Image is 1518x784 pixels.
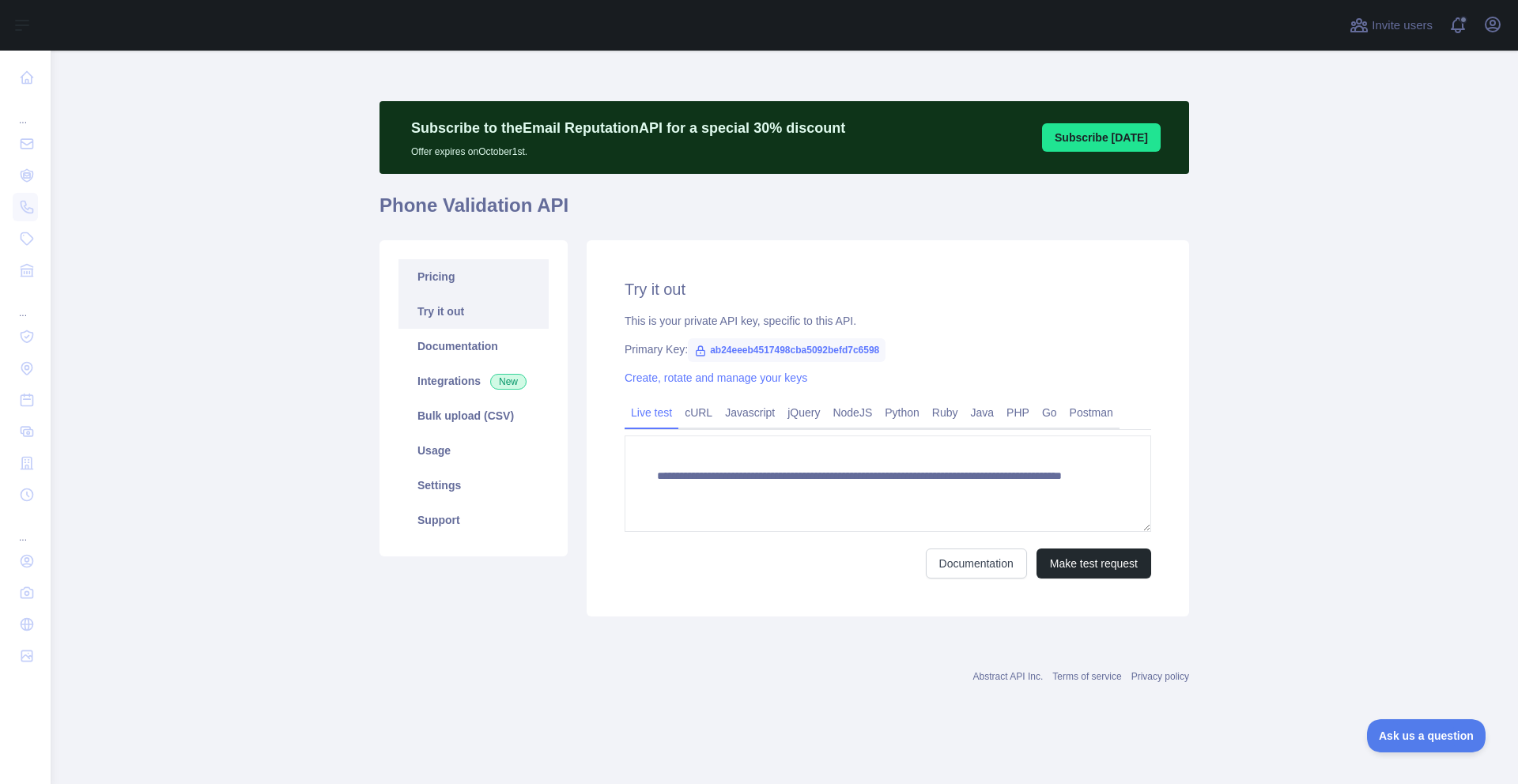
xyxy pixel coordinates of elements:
button: Invite users [1346,13,1436,38]
a: Usage [398,433,549,468]
div: ... [13,512,38,544]
a: Bulk upload (CSV) [398,398,549,433]
a: Javascript [719,400,781,425]
div: This is your private API key, specific to this API. [625,313,1151,329]
a: Terms of service [1052,671,1121,682]
a: Documentation [926,548,1027,579]
a: Java [965,400,1001,425]
span: ab24eeeb4517498cba5092befd7c6598 [688,338,885,362]
a: cURL [678,400,719,425]
p: Subscribe to the Email Reputation API for a special 30 % discount [411,117,845,139]
a: Pricing [398,259,549,294]
a: Abstract API Inc. [973,671,1044,682]
a: NodeJS [826,400,878,425]
div: Primary Key: [625,341,1151,357]
iframe: Toggle Customer Support [1367,719,1486,752]
span: Invite users [1372,17,1433,35]
a: Integrations New [398,364,549,398]
div: ... [13,95,38,126]
a: Privacy policy [1131,671,1189,682]
p: Offer expires on October 1st. [411,139,845,158]
a: Try it out [398,294,549,329]
a: Create, rotate and manage your keys [625,371,807,384]
a: Go [1036,400,1063,425]
h1: Phone Validation API [379,193,1189,231]
a: PHP [1000,400,1036,425]
a: Postman [1063,400,1120,425]
a: Support [398,503,549,537]
a: Python [878,400,926,425]
button: Subscribe [DATE] [1042,123,1161,152]
a: jQuery [781,400,826,425]
button: Make test request [1037,548,1151,579]
a: Documentation [398,329,549,364]
a: Settings [398,468,549,503]
a: Ruby [926,400,965,425]
h2: Try it out [625,278,1151,300]
span: New [490,374,527,390]
div: ... [13,288,38,319]
a: Live test [625,400,678,425]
